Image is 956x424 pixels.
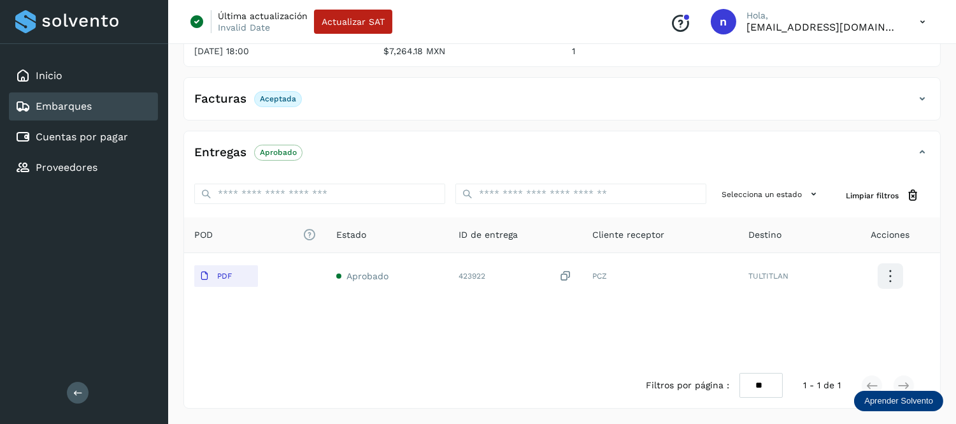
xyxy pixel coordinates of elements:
[260,94,296,103] p: Aceptada
[184,88,940,120] div: FacturasAceptada
[194,92,246,106] h4: Facturas
[803,379,841,392] span: 1 - 1 de 1
[314,10,392,34] button: Actualizar SAT
[218,10,308,22] p: Última actualización
[36,100,92,112] a: Embarques
[746,21,899,33] p: niagara+prod@solvento.mx
[746,10,899,21] p: Hola,
[836,184,930,207] button: Limpiar filtros
[36,131,128,143] a: Cuentas por pagar
[738,253,840,299] td: TULTITLAN
[864,396,933,406] p: Aprender Solvento
[854,391,943,411] div: Aprender Solvento
[748,228,781,242] span: Destino
[217,272,232,281] p: PDF
[717,184,825,205] button: Selecciona un estado
[336,228,366,242] span: Estado
[194,46,363,57] p: [DATE] 18:00
[194,228,316,242] span: POD
[459,228,518,242] span: ID de entrega
[36,69,62,82] a: Inicio
[9,92,158,121] div: Embarques
[9,62,158,90] div: Inicio
[646,379,729,392] span: Filtros por página :
[218,22,270,33] p: Invalid Date
[260,148,297,157] p: Aprobado
[383,46,552,57] p: $7,264.18 MXN
[9,123,158,151] div: Cuentas por pagar
[593,228,665,242] span: Cliente receptor
[194,265,258,287] button: PDF
[346,271,389,281] span: Aprobado
[459,270,573,283] div: 423922
[9,154,158,182] div: Proveedores
[871,228,910,242] span: Acciones
[573,46,741,57] p: 1
[322,17,385,26] span: Actualizar SAT
[583,253,738,299] td: PCZ
[184,142,940,173] div: EntregasAprobado
[36,161,97,173] a: Proveedores
[194,145,246,160] h4: Entregas
[846,190,899,201] span: Limpiar filtros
